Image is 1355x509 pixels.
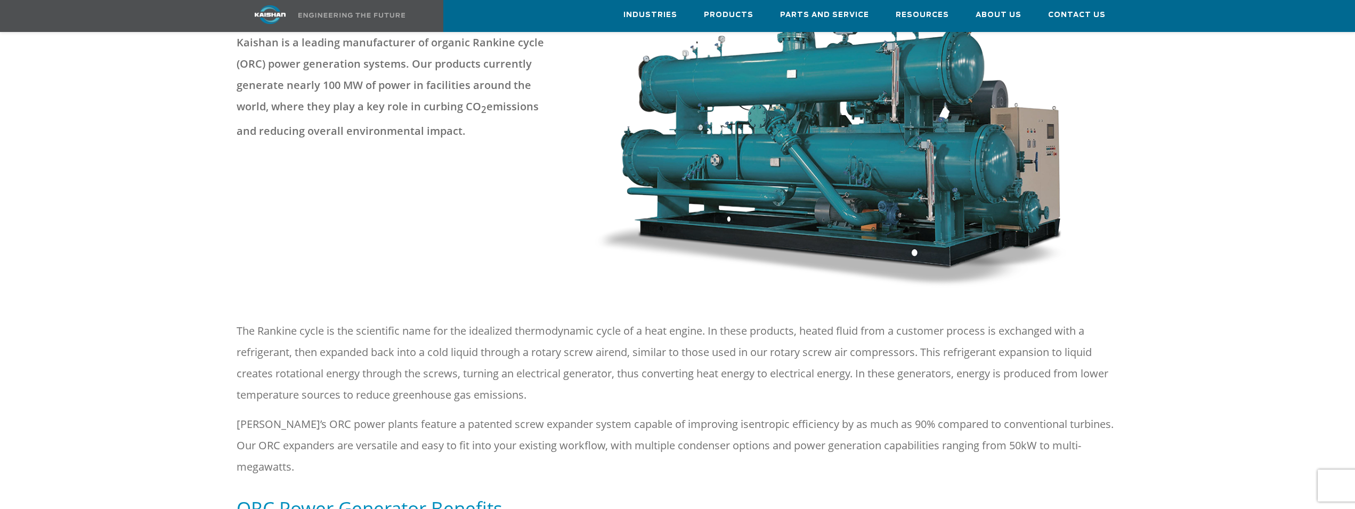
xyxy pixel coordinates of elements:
span: Products [704,9,753,21]
span: Industries [623,9,677,21]
sub: 2 [481,103,486,116]
p: Kaishan is a leading manufacturer of organic Rankine cycle (ORC) power generation systems. Our pr... [237,32,546,142]
a: Industries [623,1,677,29]
a: Contact Us [1048,1,1106,29]
p: [PERSON_NAME]’s ORC power plants feature a patented screw expander system capable of improving is... [237,414,1119,478]
p: The Rankine cycle is the scientific name for the idealized thermodynamic cycle of a heat engine. ... [237,320,1119,406]
span: Parts and Service [780,9,869,21]
img: Engineering the future [298,13,405,18]
a: Parts and Service [780,1,869,29]
span: Resources [896,9,949,21]
span: Contact Us [1048,9,1106,21]
img: kaishan logo [230,5,310,24]
a: Products [704,1,753,29]
a: Resources [896,1,949,29]
span: About Us [976,9,1021,21]
a: About Us [976,1,1021,29]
